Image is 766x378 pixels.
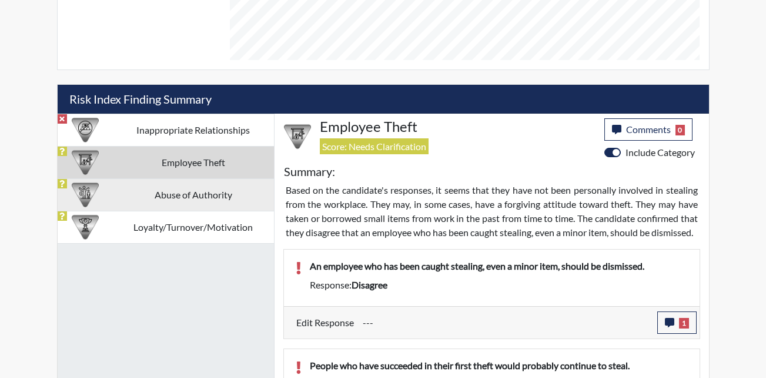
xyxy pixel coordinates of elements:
span: Score: Needs Clarification [320,138,429,154]
span: 1 [679,318,689,329]
img: CATEGORY%20ICON-14.139f8ef7.png [72,117,99,144]
img: CATEGORY%20ICON-07.58b65e52.png [72,149,99,176]
div: Update the test taker's response, the change might impact the score [354,311,657,334]
span: 0 [675,125,685,135]
td: Employee Theft [113,146,274,178]
img: CATEGORY%20ICON-01.94e51fac.png [72,181,99,208]
h5: Risk Index Finding Summary [58,85,709,114]
h5: Summary: [284,164,335,178]
td: Loyalty/Turnover/Motivation [113,211,274,243]
img: CATEGORY%20ICON-07.58b65e52.png [284,123,311,150]
label: Include Category [625,145,695,160]
td: Abuse of Authority [113,178,274,211]
div: Response: [301,278,697,292]
h4: Employee Theft [320,118,596,135]
p: Based on the candidate's responses, it seems that they have not been personally involved in steal... [286,183,698,240]
p: An employee who has been caught stealing, even a minor item, should be dismissed. [310,259,688,273]
span: Comments [626,124,671,135]
span: disagree [352,279,387,290]
button: Comments0 [604,118,693,141]
td: Inappropriate Relationships [113,114,274,146]
button: 1 [657,311,697,334]
label: Edit Response [296,311,354,334]
p: People who have succeeded in their first theft would probably continue to steal. [310,359,688,373]
img: CATEGORY%20ICON-17.40ef8247.png [72,214,99,241]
